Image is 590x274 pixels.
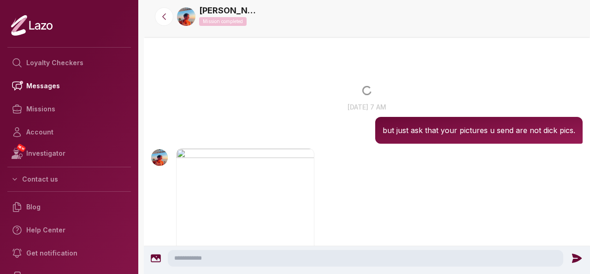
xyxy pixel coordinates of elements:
[151,149,168,166] img: User avatar
[7,121,131,144] a: Account
[7,51,131,74] a: Loyalty Checkers
[177,7,195,26] img: 9ba0a6e0-1f09-410a-9cee-ff7e8a12c161
[7,171,131,188] button: Contact us
[144,102,590,112] p: [DATE] 7 am
[383,124,575,136] p: but just ask that your pictures u send are not dick pics.
[16,143,26,152] span: NEW
[199,4,259,17] a: [PERSON_NAME]
[7,242,131,265] a: Get notification
[7,219,131,242] a: Help Center
[7,144,131,163] a: NEWInvestigator
[199,17,247,26] p: Mission completed
[7,195,131,219] a: Blog
[7,97,131,121] a: Missions
[7,74,131,97] a: Messages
